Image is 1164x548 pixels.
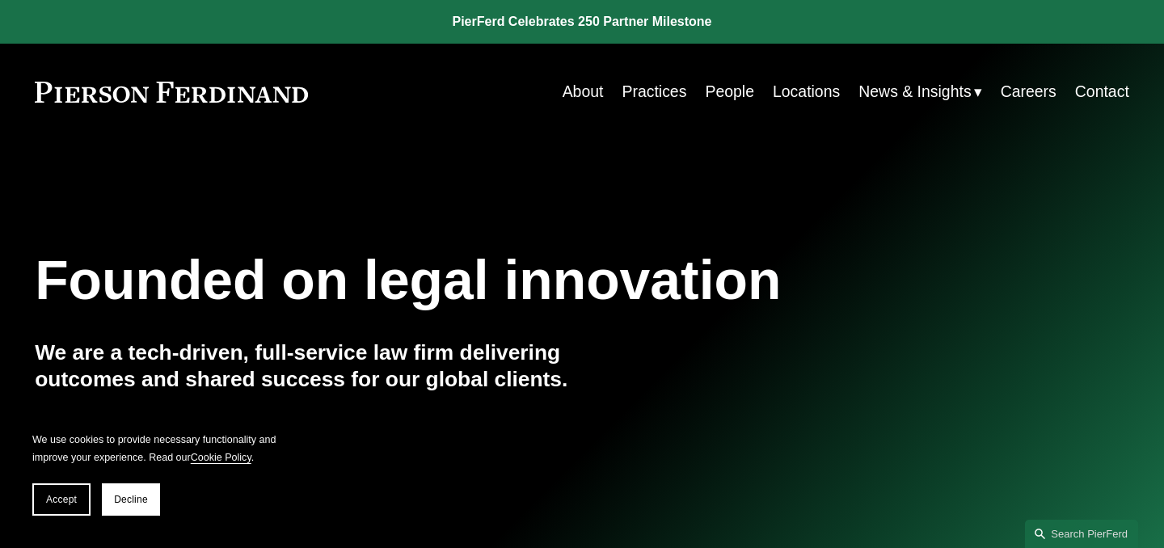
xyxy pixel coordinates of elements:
[1025,520,1138,548] a: Search this site
[705,76,754,107] a: People
[858,76,981,107] a: folder dropdown
[1001,76,1056,107] a: Careers
[191,452,251,463] a: Cookie Policy
[563,76,604,107] a: About
[32,431,291,467] p: We use cookies to provide necessary functionality and improve your experience. Read our .
[102,483,160,516] button: Decline
[773,76,840,107] a: Locations
[622,76,686,107] a: Practices
[16,415,307,532] section: Cookie banner
[1075,76,1129,107] a: Contact
[46,494,77,505] span: Accept
[35,339,582,394] h4: We are a tech-driven, full-service law firm delivering outcomes and shared success for our global...
[114,494,148,505] span: Decline
[35,249,947,312] h1: Founded on legal innovation
[32,483,91,516] button: Accept
[858,78,971,106] span: News & Insights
